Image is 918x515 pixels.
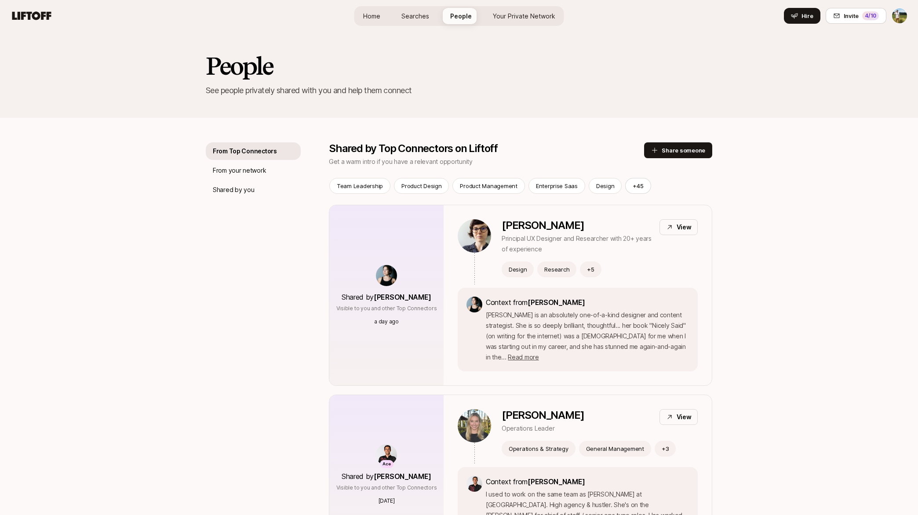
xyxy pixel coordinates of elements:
[342,471,431,482] p: Shared by
[336,305,437,312] p: Visible to you and other Top Connectors
[486,297,689,308] p: Context from
[486,8,562,24] a: Your Private Network
[401,11,429,21] span: Searches
[206,84,712,97] p: See people privately shared with you and help them connect
[862,11,879,20] div: 4 /10
[329,142,644,155] p: Shared by Top Connectors on Liftoff
[213,185,254,195] p: Shared by you
[677,222,692,232] p: View
[502,409,584,421] p: [PERSON_NAME]
[586,444,644,453] p: General Management
[784,8,820,24] button: Hire
[376,265,397,286] img: 539a6eb7_bc0e_4fa2_8ad9_ee091919e8d1.jpg
[502,423,584,434] p: Operations Leader
[892,8,907,23] img: Tyler Kieft
[206,53,712,79] h2: People
[458,219,491,253] img: 0b965891_4116_474f_af89_6433edd974dd.jpg
[509,444,568,453] p: Operations & Strategy
[677,412,692,422] p: View
[382,461,391,468] p: Ace
[329,156,644,167] p: Get a warm intro if you have a relevant opportunity
[528,298,585,307] span: [PERSON_NAME]
[466,476,482,492] img: ACg8ocKfD4J6FzG9_HAYQ9B8sLvPSEBLQEDmbHTY_vjoi9sRmV9s2RKt=s160-c
[374,318,399,326] p: a day ago
[509,265,527,274] p: Design
[337,181,383,190] p: Team Leadership
[329,205,712,386] a: Shared by[PERSON_NAME]Visible to you and other Top Connectorsa day ago[PERSON_NAME]Principal UX D...
[502,233,652,254] p: Principal UX Designer and Researcher with 20+ years of experience
[596,181,614,190] p: Design
[493,11,555,21] span: Your Private Network
[374,293,431,301] span: [PERSON_NAME]
[544,265,569,274] p: Research
[466,297,482,312] img: 539a6eb7_bc0e_4fa2_8ad9_ee091919e8d1.jpg
[443,8,479,24] a: People
[844,11,859,20] span: Invite
[536,181,578,190] p: Enterprise Saas
[450,11,472,21] span: People
[502,219,652,232] p: [PERSON_NAME]
[486,310,689,363] p: [PERSON_NAME] is an absolutely one-of-a-kind designer and content strategist. She is so deeply br...
[486,476,689,487] p: Context from
[342,291,431,303] p: Shared by
[363,11,380,21] span: Home
[213,165,266,176] p: From your network
[801,11,813,20] span: Hire
[336,484,437,492] p: Visible to you and other Top Connectors
[458,409,491,442] img: 9b7f698e_ba64_456c_b983_8976e1755cd1.jpg
[644,142,712,158] button: Share someone
[374,472,431,481] span: [PERSON_NAME]
[528,477,585,486] span: [PERSON_NAME]
[401,181,441,190] p: Product Design
[655,441,676,457] button: +3
[379,497,395,505] p: [DATE]
[625,178,651,194] button: +45
[460,181,517,190] p: Product Management
[213,146,277,156] p: From Top Connectors
[826,8,886,24] button: Invite4/10
[892,8,907,24] button: Tyler Kieft
[376,444,397,465] img: ACg8ocKfD4J6FzG9_HAYQ9B8sLvPSEBLQEDmbHTY_vjoi9sRmV9s2RKt=s160-c
[394,8,436,24] a: Searches
[508,353,539,361] span: Read more
[356,8,387,24] a: Home
[580,261,601,277] button: +5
